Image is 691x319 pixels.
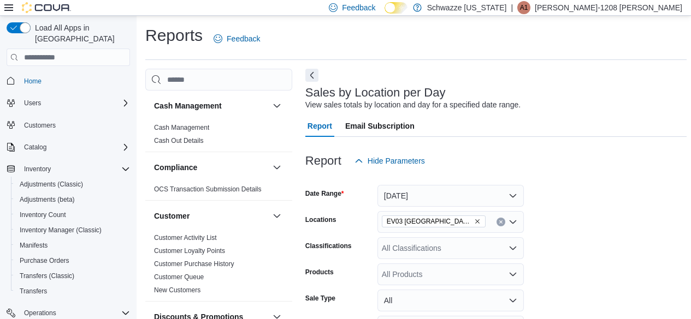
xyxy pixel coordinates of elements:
[11,192,134,207] button: Adjustments (beta)
[20,210,66,219] span: Inventory Count
[145,231,292,301] div: Customer
[20,272,74,280] span: Transfers (Classic)
[377,185,524,207] button: [DATE]
[15,254,130,267] span: Purchase Orders
[154,162,197,173] h3: Compliance
[20,195,75,204] span: Adjustments (beta)
[20,74,130,87] span: Home
[11,268,134,284] button: Transfers (Classic)
[15,224,106,237] a: Inventory Manager (Classic)
[11,284,134,299] button: Transfers
[305,242,352,250] label: Classifications
[31,22,130,44] span: Load All Apps in [GEOGRAPHIC_DATA]
[305,215,336,224] label: Locations
[497,218,505,226] button: Clear input
[20,226,102,234] span: Inventory Manager (Classic)
[154,286,200,294] a: New Customers
[24,143,46,152] span: Catalog
[342,2,375,13] span: Feedback
[15,178,87,191] a: Adjustments (Classic)
[305,268,334,276] label: Products
[305,86,446,99] h3: Sales by Location per Day
[474,218,481,225] button: Remove EV03 West Central from selection in this group
[11,177,134,192] button: Adjustments (Classic)
[154,210,190,221] h3: Customer
[270,161,284,174] button: Compliance
[509,244,517,252] button: Open list of options
[20,287,47,296] span: Transfers
[154,185,262,194] span: OCS Transaction Submission Details
[305,294,335,303] label: Sale Type
[368,155,425,166] span: Hide Parameters
[20,256,69,265] span: Purchase Orders
[24,77,42,86] span: Home
[24,165,51,173] span: Inventory
[15,239,52,252] a: Manifests
[154,247,225,255] a: Customer Loyalty Points
[154,123,209,132] span: Cash Management
[227,33,260,44] span: Feedback
[154,162,268,173] button: Compliance
[427,1,507,14] p: Schwazze [US_STATE]
[20,119,60,132] a: Customers
[145,183,292,200] div: Compliance
[154,210,268,221] button: Customer
[20,162,130,176] span: Inventory
[305,69,318,82] button: Next
[270,99,284,112] button: Cash Management
[509,270,517,279] button: Open list of options
[20,97,45,110] button: Users
[145,25,203,46] h1: Reports
[20,118,130,132] span: Customers
[154,260,234,268] span: Customer Purchase History
[154,185,262,193] a: OCS Transaction Submission Details
[154,286,200,294] span: New Customers
[15,208,70,221] a: Inventory Count
[154,273,204,281] span: Customer Queue
[15,254,74,267] a: Purchase Orders
[377,290,524,311] button: All
[20,241,48,250] span: Manifests
[154,246,225,255] span: Customer Loyalty Points
[345,115,415,137] span: Email Subscription
[24,121,56,130] span: Customers
[11,222,134,238] button: Inventory Manager (Classic)
[509,218,517,226] button: Open list of options
[11,238,134,253] button: Manifests
[2,161,134,177] button: Inventory
[15,269,79,282] a: Transfers (Classic)
[209,28,264,50] a: Feedback
[154,137,204,145] a: Cash Out Details
[11,207,134,222] button: Inventory Count
[305,154,341,167] h3: Report
[154,234,217,242] a: Customer Activity List
[20,97,130,110] span: Users
[20,162,55,176] button: Inventory
[15,285,130,298] span: Transfers
[350,150,429,172] button: Hide Parameters
[2,73,134,88] button: Home
[20,141,51,154] button: Catalog
[15,239,130,252] span: Manifests
[22,2,71,13] img: Cova
[305,189,344,198] label: Date Range
[15,285,51,298] a: Transfers
[15,178,130,191] span: Adjustments (Classic)
[382,215,486,227] span: EV03 West Central
[511,1,513,14] p: |
[15,208,130,221] span: Inventory Count
[308,115,332,137] span: Report
[385,2,407,14] input: Dark Mode
[15,193,79,206] a: Adjustments (beta)
[20,180,83,189] span: Adjustments (Classic)
[535,1,682,14] p: [PERSON_NAME]-1208 [PERSON_NAME]
[2,117,134,133] button: Customers
[145,121,292,152] div: Cash Management
[20,141,130,154] span: Catalog
[520,1,528,14] span: A1
[24,99,41,107] span: Users
[2,140,134,155] button: Catalog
